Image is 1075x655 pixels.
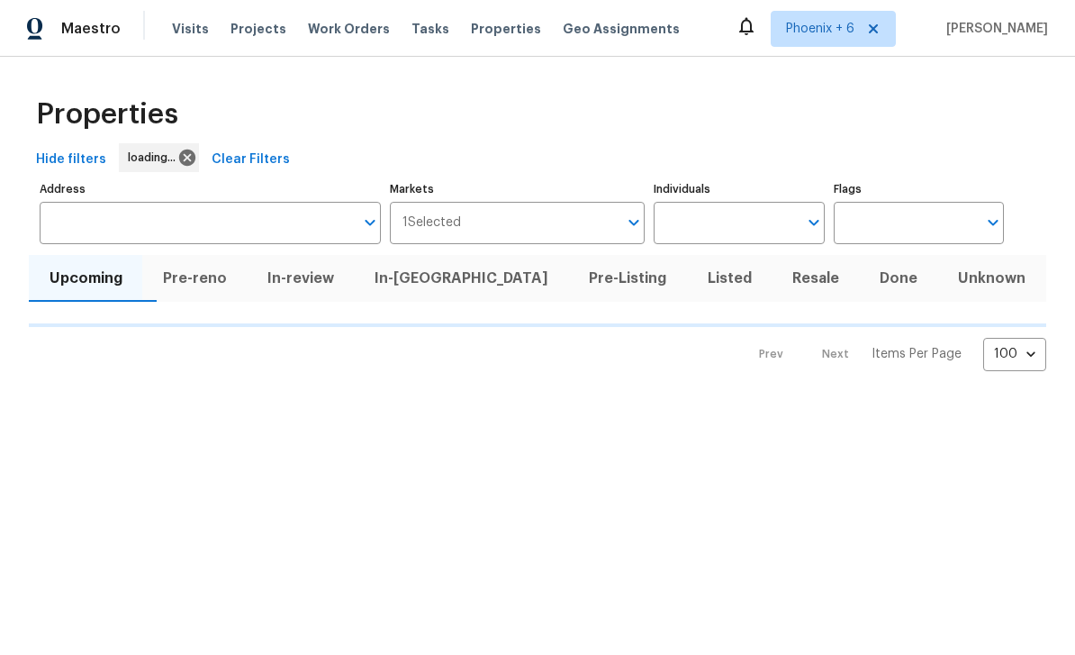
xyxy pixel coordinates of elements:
div: loading... [119,143,199,172]
span: Work Orders [308,20,390,38]
span: Tasks [411,23,449,35]
span: Visits [172,20,209,38]
button: Hide filters [29,143,113,177]
span: Geo Assignments [563,20,680,38]
div: 100 [983,331,1046,378]
span: Maestro [61,20,121,38]
span: Hide filters [36,149,106,171]
button: Open [801,210,827,235]
span: Pre-Listing [580,266,676,291]
label: Flags [834,184,1004,195]
span: Pre-reno [153,266,236,291]
span: Clear Filters [212,149,290,171]
button: Open [621,210,646,235]
span: Done [871,266,927,291]
span: Projects [230,20,286,38]
span: Phoenix + 6 [786,20,854,38]
span: Properties [471,20,541,38]
span: Listed [698,266,761,291]
span: Unknown [949,266,1035,291]
nav: Pagination Navigation [742,338,1046,371]
span: Properties [36,105,178,123]
span: Resale [782,266,848,291]
span: In-[GEOGRAPHIC_DATA] [366,266,558,291]
span: Upcoming [40,266,131,291]
span: loading... [128,149,183,167]
button: Clear Filters [204,143,297,177]
p: Items Per Page [872,345,962,363]
span: [PERSON_NAME] [939,20,1048,38]
label: Markets [390,184,646,195]
button: Open [357,210,383,235]
span: 1 Selected [402,215,461,231]
label: Address [40,184,381,195]
button: Open [980,210,1006,235]
label: Individuals [654,184,824,195]
span: In-review [257,266,343,291]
